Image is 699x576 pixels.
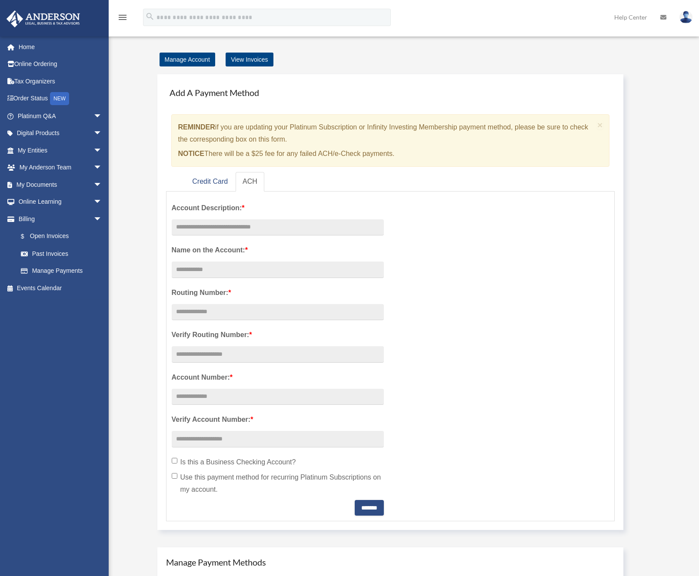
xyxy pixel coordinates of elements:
[93,125,111,142] span: arrow_drop_down
[172,244,384,256] label: Name on the Account:
[172,471,384,496] label: Use this payment method for recurring Platinum Subscriptions on my account.
[236,172,264,192] a: ACH
[178,150,204,157] strong: NOTICE
[160,53,215,66] a: Manage Account
[172,414,384,426] label: Verify Account Number:
[12,245,115,262] a: Past Invoices
[597,120,603,130] span: ×
[6,107,115,125] a: Platinum Q&Aarrow_drop_down
[93,210,111,228] span: arrow_drop_down
[172,202,384,214] label: Account Description:
[166,556,615,568] h4: Manage Payment Methods
[679,11,692,23] img: User Pic
[12,262,111,280] a: Manage Payments
[93,159,111,177] span: arrow_drop_down
[6,90,115,108] a: Order StatusNEW
[4,10,83,27] img: Anderson Advisors Platinum Portal
[6,142,115,159] a: My Entitiesarrow_drop_down
[117,15,128,23] a: menu
[172,329,384,341] label: Verify Routing Number:
[6,279,115,297] a: Events Calendar
[178,148,594,160] p: There will be a $25 fee for any failed ACH/e-Check payments.
[12,228,115,245] a: $Open Invoices
[226,53,273,66] a: View Invoices
[26,231,30,242] span: $
[93,107,111,125] span: arrow_drop_down
[145,12,155,21] i: search
[6,125,115,142] a: Digital Productsarrow_drop_down
[93,193,111,211] span: arrow_drop_down
[172,473,177,479] input: Use this payment method for recurring Platinum Subscriptions on my account.
[6,193,115,211] a: Online Learningarrow_drop_down
[185,172,235,192] a: Credit Card
[172,287,384,299] label: Routing Number:
[93,142,111,159] span: arrow_drop_down
[6,176,115,193] a: My Documentsarrow_drop_down
[6,159,115,176] a: My Anderson Teamarrow_drop_down
[171,114,610,167] div: if you are updating your Platinum Subscription or Infinity Investing Membership payment method, p...
[172,456,384,468] label: Is this a Business Checking Account?
[166,83,615,102] h4: Add A Payment Method
[93,176,111,194] span: arrow_drop_down
[117,12,128,23] i: menu
[172,371,384,384] label: Account Number:
[6,56,115,73] a: Online Ordering
[178,123,215,131] strong: REMINDER
[6,73,115,90] a: Tax Organizers
[6,210,115,228] a: Billingarrow_drop_down
[597,120,603,129] button: Close
[50,92,69,105] div: NEW
[172,458,177,463] input: Is this a Business Checking Account?
[6,38,115,56] a: Home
